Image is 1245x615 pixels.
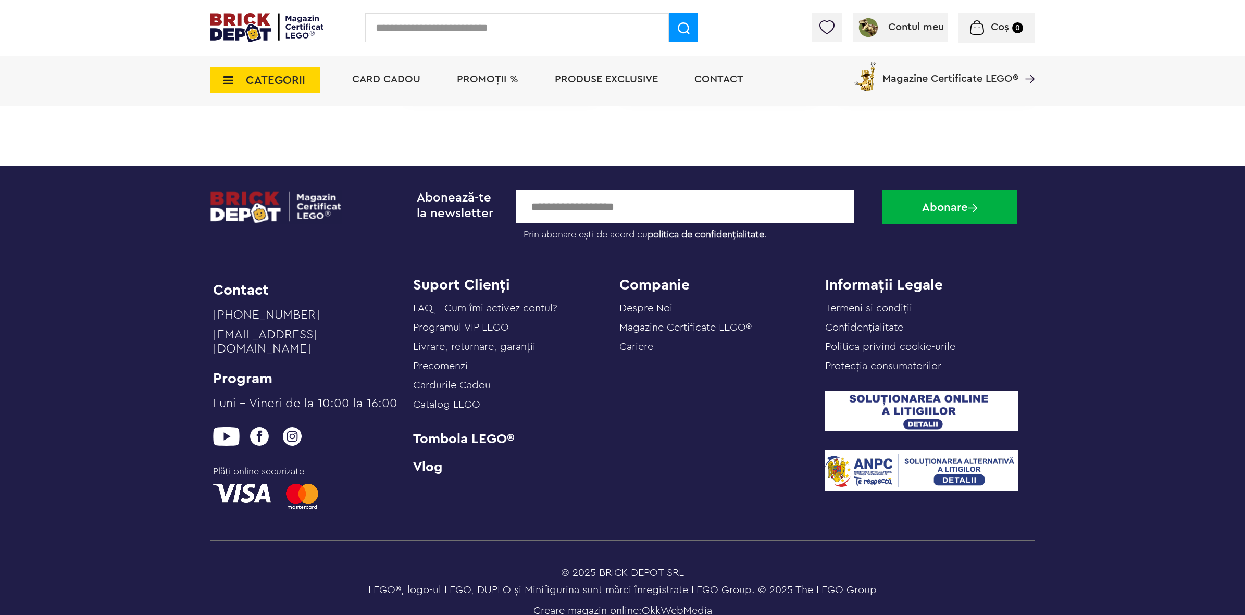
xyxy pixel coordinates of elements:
a: Precomenzi [413,361,468,371]
a: Protecţia consumatorilor [825,361,941,371]
a: Contul meu [857,22,944,32]
a: Livrare, returnare, garanţii [413,342,536,352]
li: Program [213,371,400,386]
div: © 2025 BRICK DEPOT SRL [210,565,1035,581]
img: footerlogo [210,190,342,224]
a: Termeni si condiții [825,303,912,313]
img: SOL [825,391,1018,431]
a: Produse exclusive [555,74,658,84]
span: Contul meu [888,22,944,32]
h4: Companie [619,278,826,292]
a: Vlog [413,462,619,472]
a: Tombola LEGO® [413,432,619,446]
a: politica de confidențialitate [648,230,764,239]
a: FAQ - Cum îmi activez contul? [413,303,557,313]
a: Cariere [619,342,653,352]
span: Coș [991,22,1009,32]
img: facebook [246,427,272,446]
a: Card Cadou [352,74,420,84]
button: Abonare [882,190,1017,224]
a: [EMAIL_ADDRESS][DOMAIN_NAME] [213,328,400,362]
li: Contact [213,283,400,297]
a: Politica privind cookie-urile [825,342,955,352]
small: 0 [1012,22,1023,33]
img: mastercard [286,484,318,509]
a: Magazine Certificate LEGO® [619,322,752,333]
h4: Suport Clienți [413,278,619,292]
a: Catalog LEGO [413,399,480,410]
a: Magazine Certificate LEGO® [1018,60,1035,70]
span: Abonează-te la newsletter [417,192,493,220]
img: instagram [279,427,305,446]
span: Plăți online securizate [213,465,391,479]
a: Cardurile Cadou [413,380,491,391]
label: Prin abonare ești de acord cu . [516,223,875,241]
h4: Informații Legale [825,278,1031,292]
span: Magazine Certificate LEGO® [882,60,1018,84]
a: PROMOȚII % [457,74,518,84]
a: Luni – Vineri de la 10:00 la 16:00 [213,397,400,417]
img: visa [213,484,271,503]
span: CATEGORII [246,74,305,86]
a: [PHONE_NUMBER] [213,308,400,328]
a: Confidențialitate [825,322,903,333]
a: Contact [694,74,743,84]
img: ANPC [825,450,1018,491]
a: Despre Noi [619,303,673,313]
img: youtube [213,427,240,446]
a: Programul VIP LEGO [413,322,509,333]
img: Abonare [968,204,977,212]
